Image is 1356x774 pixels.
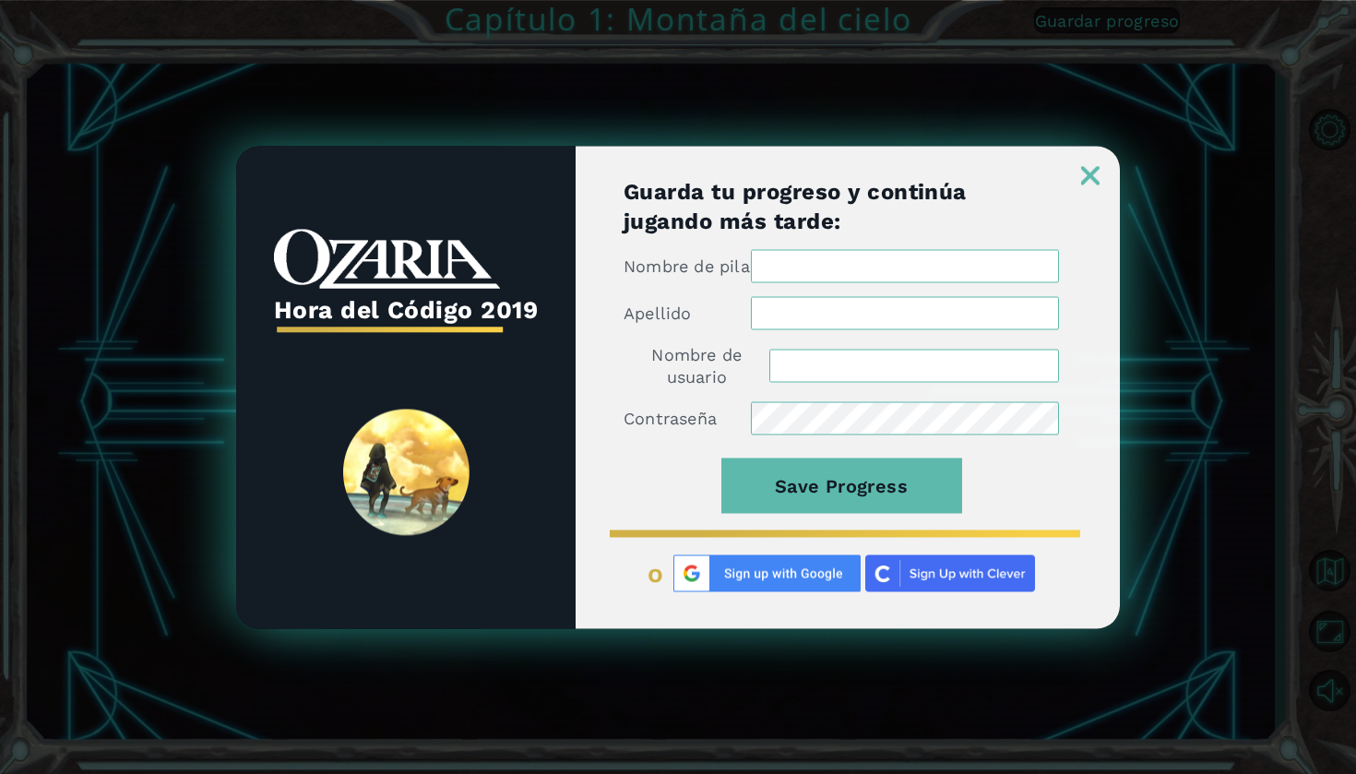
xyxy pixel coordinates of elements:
[343,410,470,536] img: SpiritLandReveal.png
[648,558,664,588] span: o
[624,407,717,429] label: Contraseña
[624,255,750,277] label: Nombre de pila
[865,554,1035,591] img: clever_sso_button@2x.png
[624,343,769,387] label: Nombre de usuario
[721,458,962,513] button: Save Progress
[673,554,861,591] img: Google%20Sign%20Up.png
[274,229,500,289] img: whiteOzariaWordmark.png
[624,176,1059,235] h1: Guarda tu progreso y continúa jugando más tarde:
[274,290,539,330] h3: Hora del Código 2019
[624,302,692,324] label: Apellido
[1081,166,1100,185] img: ExitButton_Dusk.png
